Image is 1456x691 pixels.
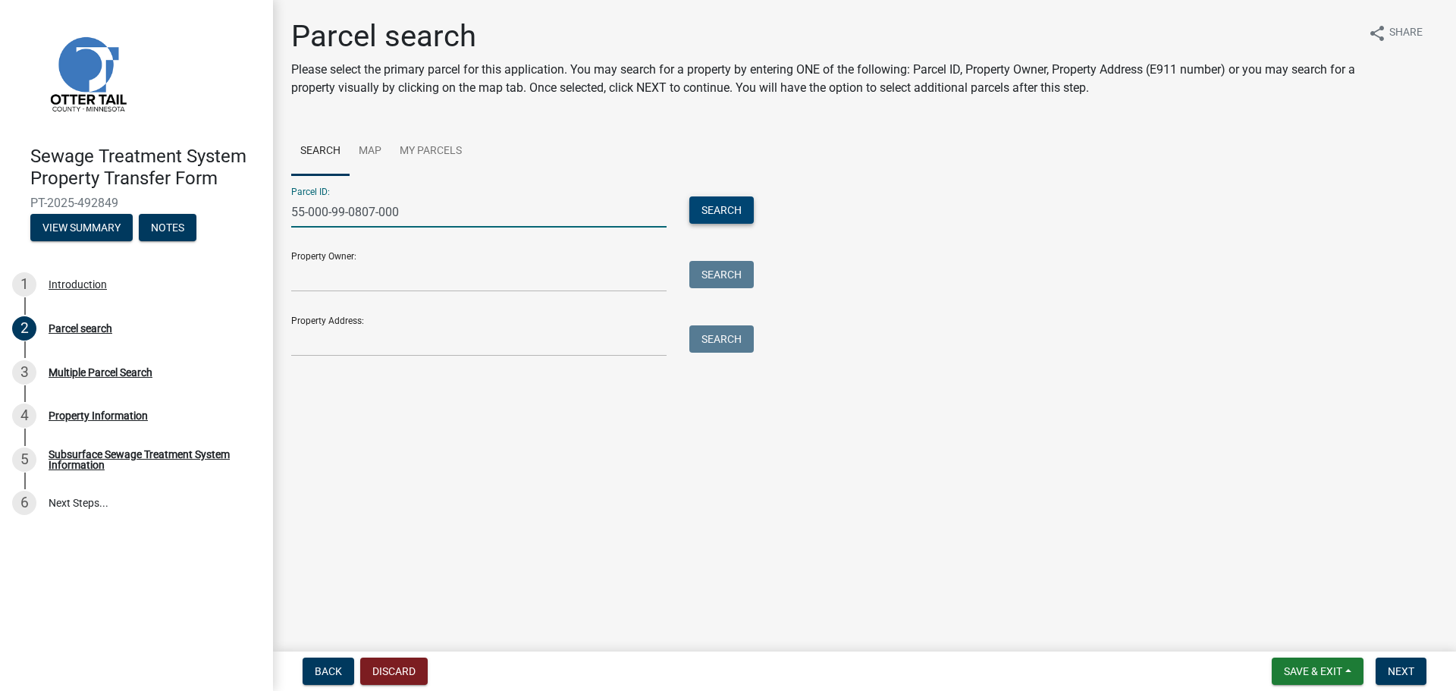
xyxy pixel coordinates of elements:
[315,665,342,677] span: Back
[12,491,36,515] div: 6
[139,222,196,234] wm-modal-confirm: Notes
[1368,24,1386,42] i: share
[1284,665,1342,677] span: Save & Exit
[49,323,112,334] div: Parcel search
[12,316,36,341] div: 2
[30,196,243,210] span: PT-2025-492849
[49,449,249,470] div: Subsurface Sewage Treatment System Information
[30,16,144,130] img: Otter Tail County, Minnesota
[30,146,261,190] h4: Sewage Treatment System Property Transfer Form
[49,367,152,378] div: Multiple Parcel Search
[12,272,36,297] div: 1
[12,360,36,385] div: 3
[350,127,391,176] a: Map
[689,196,754,224] button: Search
[30,222,133,234] wm-modal-confirm: Summary
[49,279,107,290] div: Introduction
[12,448,36,472] div: 5
[291,127,350,176] a: Search
[12,404,36,428] div: 4
[1272,658,1363,685] button: Save & Exit
[1388,665,1414,677] span: Next
[689,325,754,353] button: Search
[291,18,1356,55] h1: Parcel search
[30,214,133,241] button: View Summary
[49,410,148,421] div: Property Information
[291,61,1356,97] p: Please select the primary parcel for this application. You may search for a property by entering ...
[689,261,754,288] button: Search
[1389,24,1423,42] span: Share
[1376,658,1426,685] button: Next
[1356,18,1435,48] button: shareShare
[303,658,354,685] button: Back
[139,214,196,241] button: Notes
[391,127,471,176] a: My Parcels
[360,658,428,685] button: Discard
